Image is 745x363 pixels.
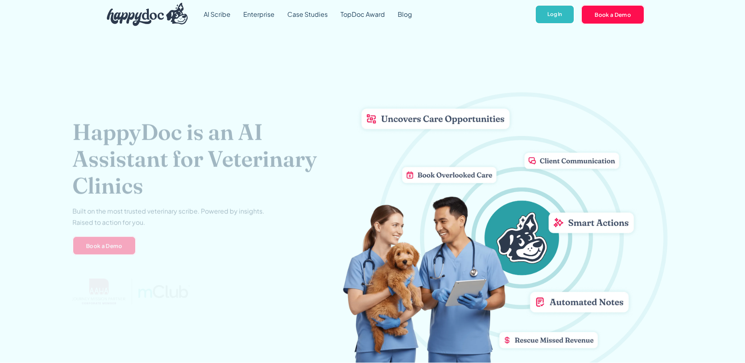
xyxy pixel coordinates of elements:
[581,5,645,24] a: Book a Demo
[72,205,264,228] p: Built on the most trusted veterinary scribe. Powered by insights. Raised to action for you.
[100,1,188,28] a: home
[72,236,136,255] a: Book a Demo
[72,279,125,304] img: AAHA Advantage logo
[138,285,190,298] img: mclub logo
[72,118,342,199] h1: HappyDoc is an AI Assistant for Veterinary Clinics
[535,5,575,24] a: Log In
[107,3,188,26] img: HappyDoc Logo: A happy dog with his ear up, listening.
